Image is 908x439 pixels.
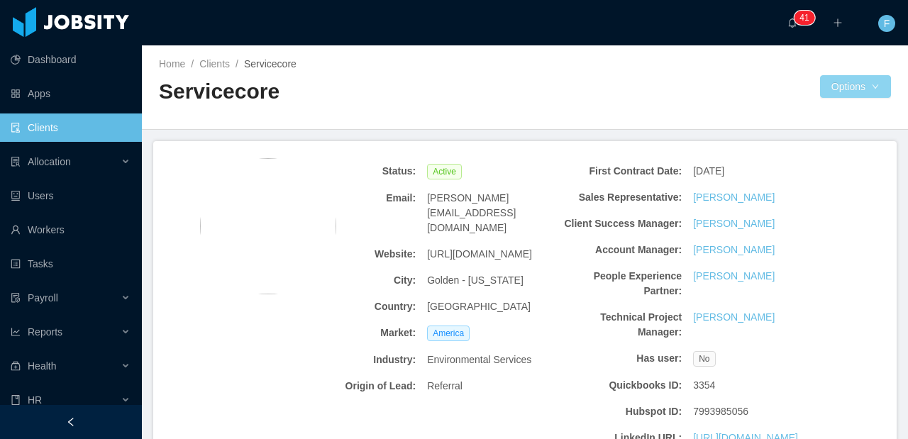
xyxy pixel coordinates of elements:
[191,58,194,70] span: /
[11,250,131,278] a: icon: profileTasks
[560,351,682,366] b: Has user:
[159,77,525,106] h2: Servicecore
[560,216,682,231] b: Client Success Manager:
[427,273,524,288] span: Golden - [US_STATE]
[693,310,775,325] a: [PERSON_NAME]
[11,216,131,244] a: icon: userWorkers
[294,379,416,394] b: Origin of Lead:
[560,310,682,340] b: Technical Project Manager:
[28,394,42,406] span: HR
[28,156,71,167] span: Allocation
[560,243,682,257] b: Account Manager:
[28,326,62,338] span: Reports
[787,18,797,28] i: icon: bell
[294,247,416,262] b: Website:
[804,11,809,25] p: 1
[294,164,416,179] b: Status:
[427,379,463,394] span: Referral
[11,79,131,108] a: icon: appstoreApps
[28,360,56,372] span: Health
[11,327,21,337] i: icon: line-chart
[200,158,336,294] img: 3c97d570-dade-11ec-a5bc-bdfb753cfd6b_62d03c7b8e3c9-400w.png
[427,299,531,314] span: [GEOGRAPHIC_DATA]
[794,11,814,25] sup: 41
[820,75,891,98] button: Optionsicon: down
[236,58,238,70] span: /
[11,45,131,74] a: icon: pie-chartDashboard
[693,378,715,393] span: 3354
[560,378,682,393] b: Quickbooks ID:
[427,164,462,179] span: Active
[427,191,549,235] span: [PERSON_NAME][EMAIL_ADDRESS][DOMAIN_NAME]
[244,58,297,70] span: Servicecore
[28,292,58,304] span: Payroll
[693,269,775,284] a: [PERSON_NAME]
[427,326,470,341] span: America
[11,182,131,210] a: icon: robotUsers
[687,158,821,184] div: [DATE]
[693,351,715,367] span: No
[294,326,416,340] b: Market:
[199,58,230,70] a: Clients
[693,216,775,231] a: [PERSON_NAME]
[560,190,682,205] b: Sales Representative:
[427,247,532,262] span: [URL][DOMAIN_NAME]
[693,190,775,205] a: [PERSON_NAME]
[11,157,21,167] i: icon: solution
[294,352,416,367] b: Industry:
[294,299,416,314] b: Country:
[11,361,21,371] i: icon: medicine-box
[833,18,843,28] i: icon: plus
[560,404,682,419] b: Hubspot ID:
[294,273,416,288] b: City:
[11,113,131,142] a: icon: auditClients
[560,164,682,179] b: First Contract Date:
[693,243,775,257] a: [PERSON_NAME]
[159,58,185,70] a: Home
[427,352,531,367] span: Environmental Services
[294,191,416,206] b: Email:
[799,11,804,25] p: 4
[11,293,21,303] i: icon: file-protect
[884,15,890,32] span: F
[11,395,21,405] i: icon: book
[693,404,748,419] span: 7993985056
[560,269,682,299] b: People Experience Partner:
